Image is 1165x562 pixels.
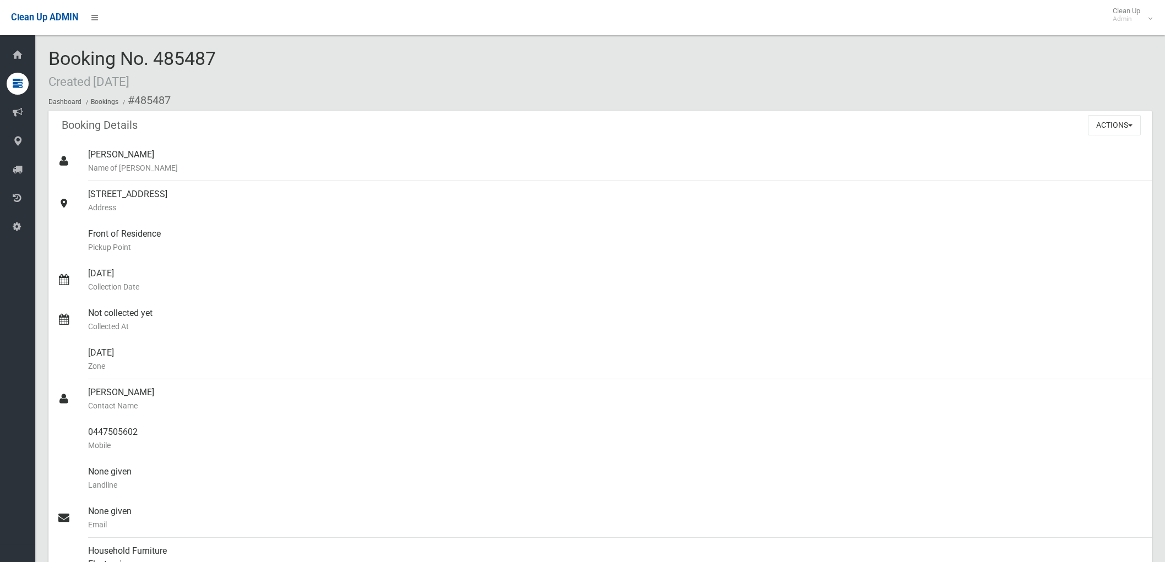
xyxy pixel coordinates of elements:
small: Email [88,518,1143,531]
span: Clean Up [1107,7,1151,23]
small: Contact Name [88,399,1143,412]
div: [DATE] [88,260,1143,300]
small: Pickup Point [88,241,1143,254]
small: Collected At [88,320,1143,333]
li: #485487 [120,90,171,111]
small: Created [DATE] [48,74,129,89]
div: [STREET_ADDRESS] [88,181,1143,221]
header: Booking Details [48,114,151,136]
a: Dashboard [48,98,81,106]
div: [PERSON_NAME] [88,141,1143,181]
small: Name of [PERSON_NAME] [88,161,1143,174]
small: Zone [88,359,1143,373]
div: None given [88,498,1143,538]
span: Clean Up ADMIN [11,12,78,23]
small: Address [88,201,1143,214]
div: Not collected yet [88,300,1143,340]
a: Bookings [91,98,118,106]
span: Booking No. 485487 [48,47,216,90]
div: 0447505602 [88,419,1143,459]
small: Admin [1113,15,1140,23]
small: Mobile [88,439,1143,452]
small: Landline [88,478,1143,492]
div: [PERSON_NAME] [88,379,1143,419]
button: Actions [1088,115,1141,135]
div: [DATE] [88,340,1143,379]
div: None given [88,459,1143,498]
div: Front of Residence [88,221,1143,260]
small: Collection Date [88,280,1143,293]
